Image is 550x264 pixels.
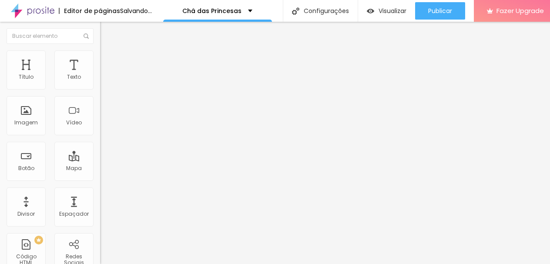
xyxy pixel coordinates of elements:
[292,7,299,15] img: Icone
[415,2,465,20] button: Publicar
[428,7,452,14] span: Publicar
[120,8,152,14] div: Salvando...
[496,7,544,14] span: Fazer Upgrade
[18,165,34,171] div: Botão
[182,8,241,14] p: Chá das Princesas
[379,7,406,14] span: Visualizar
[367,7,374,15] img: view-1.svg
[59,8,120,14] div: Editor de páginas
[17,211,35,217] div: Divisor
[19,74,34,80] div: Título
[358,2,415,20] button: Visualizar
[66,120,82,126] div: Vídeo
[67,74,81,80] div: Texto
[66,165,82,171] div: Mapa
[7,28,94,44] input: Buscar elemento
[84,33,89,39] img: Icone
[59,211,89,217] div: Espaçador
[14,120,38,126] div: Imagem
